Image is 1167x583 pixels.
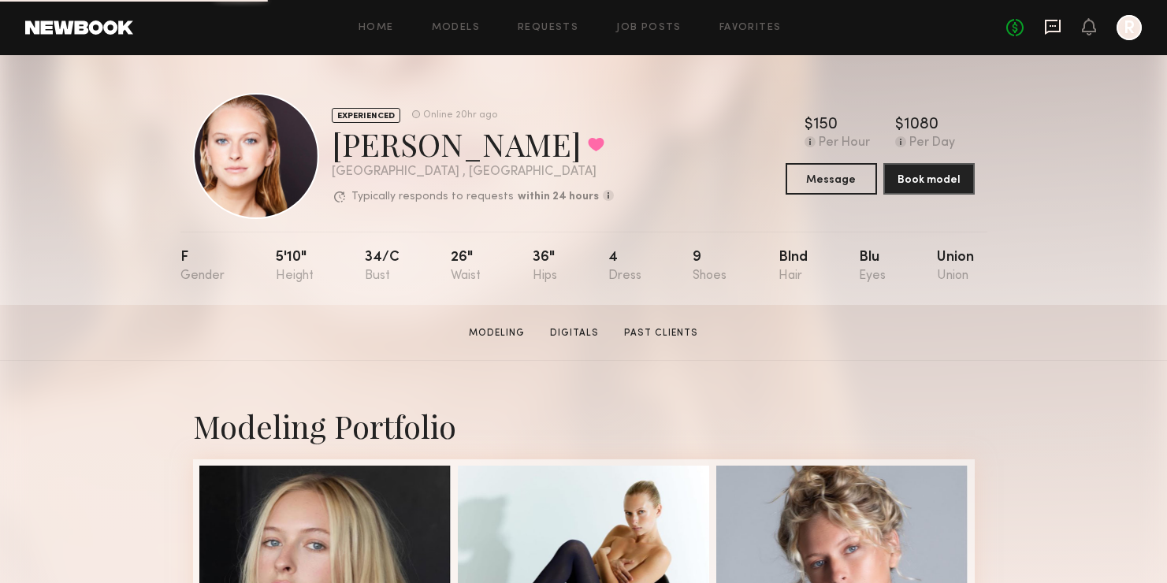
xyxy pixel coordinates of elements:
p: Typically responds to requests [351,191,514,202]
div: Blnd [779,251,808,283]
b: within 24 hours [518,191,599,202]
div: 34/c [365,251,400,283]
a: Past Clients [618,326,704,340]
a: Job Posts [616,23,682,33]
a: Favorites [719,23,782,33]
div: Union [937,251,974,283]
div: $ [895,117,904,133]
div: Modeling Portfolio [193,405,975,447]
div: Per Day [909,136,955,150]
div: Per Hour [819,136,870,150]
div: 1080 [904,117,938,133]
button: Message [786,163,877,195]
div: Blu [859,251,886,283]
button: Book model [883,163,975,195]
a: Modeling [463,326,531,340]
a: Home [359,23,394,33]
div: 5'10" [276,251,314,283]
div: F [180,251,225,283]
div: 9 [693,251,727,283]
a: R [1117,15,1142,40]
div: 4 [608,251,641,283]
a: Models [432,23,480,33]
a: Requests [518,23,578,33]
div: 36" [533,251,557,283]
div: EXPERIENCED [332,108,400,123]
div: [GEOGRAPHIC_DATA] , [GEOGRAPHIC_DATA] [332,165,614,179]
div: 26" [451,251,481,283]
a: Digitals [544,326,605,340]
div: $ [805,117,813,133]
div: [PERSON_NAME] [332,123,614,165]
div: 150 [813,117,838,133]
div: Online 20hr ago [423,110,497,121]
